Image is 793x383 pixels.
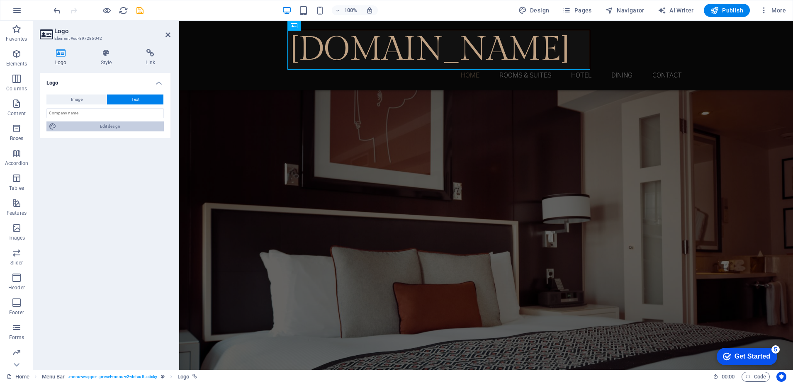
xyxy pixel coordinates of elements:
[344,5,358,15] h6: 100%
[46,121,164,131] button: Edit design
[518,6,550,15] span: Design
[42,372,197,382] nav: breadcrumb
[6,36,27,42] p: Favorites
[757,4,789,17] button: More
[107,95,163,104] button: Text
[332,5,361,15] button: 100%
[742,372,770,382] button: Code
[722,372,735,382] span: 00 00
[10,135,24,142] p: Boxes
[9,185,24,191] p: Tables
[192,374,197,379] i: This element is linked
[5,359,28,366] p: Marketing
[8,284,25,291] p: Header
[68,372,157,382] span: . menu-wrapper .preset-menu-v2-default .sticky
[52,6,62,15] i: Undo: Change logo type (Ctrl+Z)
[605,6,645,15] span: Navigator
[40,49,85,66] h4: Logo
[6,85,27,92] p: Columns
[7,210,27,216] p: Features
[366,7,373,14] i: On resize automatically adjust zoom level to fit chosen device.
[54,27,170,35] h2: Logo
[85,49,131,66] h4: Style
[71,95,83,104] span: Image
[9,334,24,341] p: Forms
[745,372,766,382] span: Code
[5,160,28,167] p: Accordion
[135,5,145,15] button: save
[10,259,23,266] p: Slider
[559,4,595,17] button: Pages
[654,4,697,17] button: AI Writer
[9,309,24,316] p: Footer
[130,49,170,66] h4: Link
[40,73,170,88] h4: Logo
[8,235,25,241] p: Images
[760,6,786,15] span: More
[135,6,145,15] i: Save (Ctrl+S)
[710,6,743,15] span: Publish
[602,4,648,17] button: Navigator
[515,4,553,17] button: Design
[119,6,128,15] i: Reload page
[727,373,729,380] span: :
[52,5,62,15] button: undo
[776,372,786,382] button: Usercentrics
[704,4,750,17] button: Publish
[562,6,591,15] span: Pages
[54,35,154,42] h3: Element #ed-897286042
[102,5,112,15] button: Click here to leave preview mode and continue editing
[24,9,60,17] div: Get Started
[161,374,165,379] i: This element is a customizable preset
[6,61,27,67] p: Elements
[46,108,164,118] input: Company name
[713,372,735,382] h6: Session time
[46,95,107,104] button: Image
[7,110,26,117] p: Content
[118,5,128,15] button: reload
[59,121,161,131] span: Edit design
[42,372,65,382] span: Click to select. Double-click to edit
[658,6,694,15] span: AI Writer
[131,95,139,104] span: Text
[178,372,189,382] span: Click to select. Double-click to edit
[515,4,553,17] div: Design (Ctrl+Alt+Y)
[7,4,67,22] div: Get Started 5 items remaining, 0% complete
[61,2,70,10] div: 5
[7,372,29,382] a: Click to cancel selection. Double-click to open Pages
